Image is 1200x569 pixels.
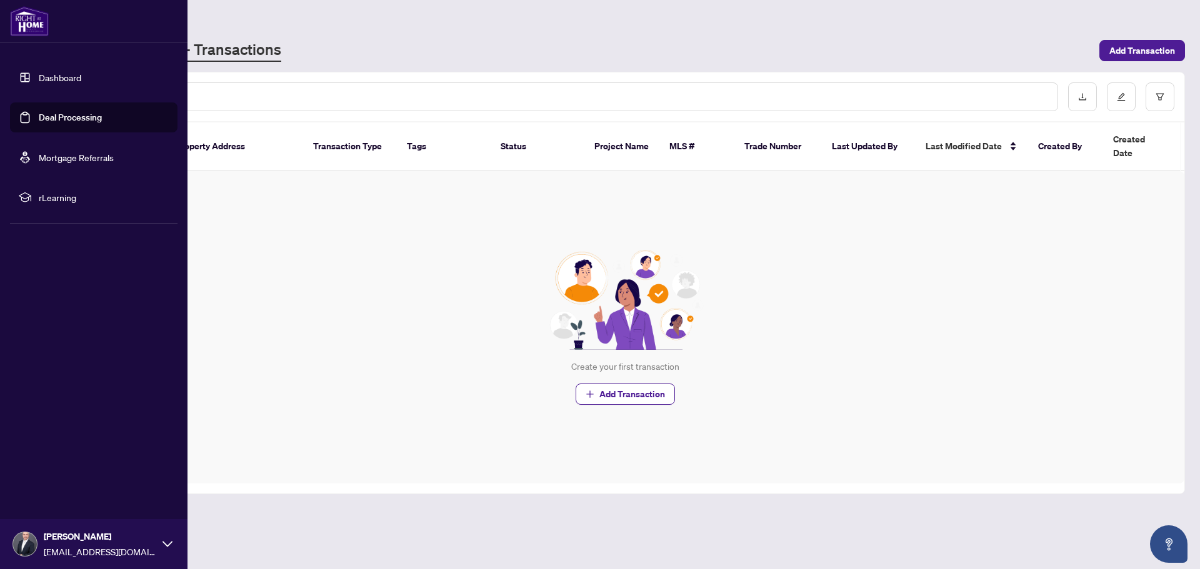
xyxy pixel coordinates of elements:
span: plus [586,390,594,398]
span: [EMAIL_ADDRESS][DOMAIN_NAME] [44,545,156,558]
span: rLearning [39,190,169,204]
button: Open asap [1150,525,1187,563]
th: Last Updated By [822,122,916,171]
th: Project Name [584,122,659,171]
span: Last Modified Date [926,139,1002,153]
a: Deal Processing [39,112,102,123]
th: Property Address [166,122,303,171]
th: Trade Number [734,122,822,171]
span: Created Date [1113,132,1166,160]
a: Dashboard [39,72,81,83]
span: filter [1156,92,1164,101]
th: Status [491,122,584,171]
th: Tags [397,122,491,171]
span: download [1078,92,1087,101]
th: Last Modified Date [916,122,1028,171]
span: [PERSON_NAME] [44,530,156,543]
button: Add Transaction [576,383,675,405]
button: download [1068,82,1097,111]
th: Transaction Type [303,122,397,171]
div: Create your first transaction [571,360,679,374]
span: Add Transaction [599,384,665,404]
span: edit [1117,92,1126,101]
th: Created By [1028,122,1103,171]
span: Add Transaction [1109,41,1175,61]
th: MLS # [659,122,734,171]
a: Mortgage Referrals [39,152,114,163]
button: filter [1146,82,1174,111]
img: logo [10,6,49,36]
img: Profile Icon [13,532,37,556]
button: Add Transaction [1099,40,1185,61]
th: Created Date [1103,122,1191,171]
button: edit [1107,82,1136,111]
img: Null State Icon [544,250,706,350]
